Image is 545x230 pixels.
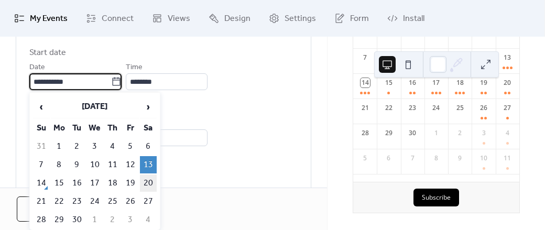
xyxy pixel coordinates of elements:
[33,211,50,228] td: 28
[140,211,157,228] td: 4
[140,174,157,192] td: 20
[33,138,50,155] td: 31
[51,96,139,118] th: [DATE]
[33,156,50,173] td: 7
[51,156,68,173] td: 8
[6,4,75,32] a: My Events
[104,138,121,155] td: 4
[86,156,103,173] td: 10
[17,196,85,222] button: Cancel
[33,174,50,192] td: 14
[479,154,488,163] div: 10
[455,154,465,163] div: 9
[503,53,512,62] div: 13
[33,119,50,137] th: Su
[140,193,157,210] td: 27
[69,174,85,192] td: 16
[69,211,85,228] td: 30
[431,78,441,87] div: 17
[361,128,370,138] div: 28
[168,13,190,25] span: Views
[479,128,488,138] div: 3
[503,128,512,138] div: 4
[455,128,465,138] div: 2
[33,193,50,210] td: 21
[384,154,394,163] div: 6
[361,154,370,163] div: 5
[326,4,377,32] a: Form
[122,156,139,173] td: 12
[126,61,143,74] span: Time
[104,211,121,228] td: 2
[431,103,441,113] div: 24
[408,154,417,163] div: 7
[379,4,432,32] a: Install
[51,138,68,155] td: 1
[34,96,49,117] span: ‹
[69,193,85,210] td: 23
[408,103,417,113] div: 23
[104,174,121,192] td: 18
[104,156,121,173] td: 11
[285,13,316,25] span: Settings
[201,4,258,32] a: Design
[51,174,68,192] td: 15
[350,13,369,25] span: Form
[503,154,512,163] div: 11
[140,96,156,117] span: ›
[361,103,370,113] div: 21
[51,193,68,210] td: 22
[144,4,198,32] a: Views
[122,138,139,155] td: 5
[479,78,488,87] div: 19
[51,119,68,137] th: Mo
[29,28,83,40] span: Date and time
[384,78,394,87] div: 15
[361,53,370,62] div: 7
[86,193,103,210] td: 24
[431,128,441,138] div: 1
[503,103,512,113] div: 27
[455,78,465,87] div: 18
[122,119,139,137] th: Fr
[51,211,68,228] td: 29
[69,138,85,155] td: 2
[104,119,121,137] th: Th
[29,61,45,74] span: Date
[122,193,139,210] td: 26
[102,13,134,25] span: Connect
[78,4,141,32] a: Connect
[140,119,157,137] th: Sa
[503,78,512,87] div: 20
[261,4,324,32] a: Settings
[69,156,85,173] td: 9
[29,47,66,59] div: Start date
[384,128,394,138] div: 29
[408,78,417,87] div: 16
[86,211,103,228] td: 1
[69,119,85,137] th: Tu
[122,211,139,228] td: 3
[455,103,465,113] div: 25
[479,103,488,113] div: 26
[431,154,441,163] div: 8
[140,138,157,155] td: 6
[30,13,68,25] span: My Events
[408,128,417,138] div: 30
[224,13,250,25] span: Design
[122,174,139,192] td: 19
[86,174,103,192] td: 17
[384,103,394,113] div: 22
[86,119,103,137] th: We
[104,193,121,210] td: 25
[413,189,459,206] button: Subscribe
[86,138,103,155] td: 3
[403,13,424,25] span: Install
[361,78,370,87] div: 14
[140,156,157,173] td: 13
